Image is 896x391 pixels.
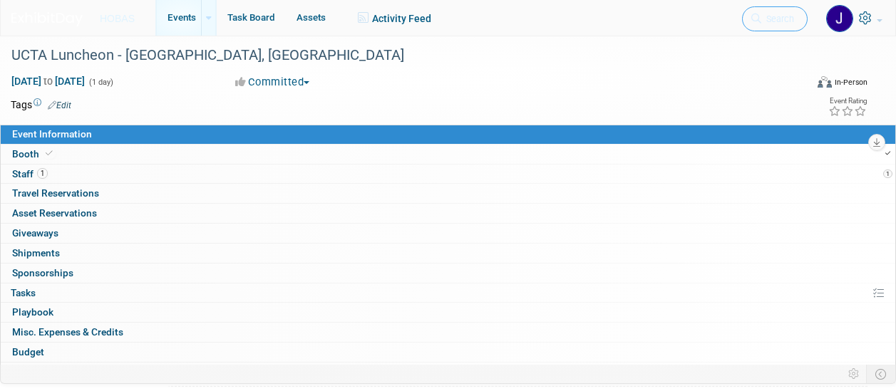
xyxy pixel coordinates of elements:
[48,100,71,110] a: Edit
[828,98,867,105] div: Event Rating
[88,78,113,87] span: (1 day)
[1,303,895,322] a: Playbook
[867,365,896,383] td: Toggle Event Tabs
[12,267,73,278] span: Sponsorships
[826,5,853,32] img: Jamie Coe
[6,43,794,68] div: UCTA Luncheon - [GEOGRAPHIC_DATA], [GEOGRAPHIC_DATA]
[12,168,48,179] span: Staff
[41,75,55,87] span: to
[885,150,890,156] i: Booth reservation complete
[11,98,71,112] td: Tags
[1,323,895,342] a: Misc. Expenses & Credits
[12,306,53,318] span: Playbook
[12,148,56,160] span: Booth
[11,287,36,298] span: Tasks
[12,346,44,358] span: Budget
[742,6,808,31] a: Search
[883,170,892,178] span: 1
[1,184,895,203] a: Travel Reservations
[12,187,99,199] span: Travel Reservations
[834,77,867,88] div: In-Person
[12,128,92,140] span: Event Information
[46,150,53,157] i: Booth reservation complete
[11,12,83,26] img: ExhibitDay
[1,204,895,223] a: Asset Reservations
[12,207,97,219] span: Asset Reservations
[818,76,832,88] img: Format-Inperson.png
[372,13,431,24] span: Activity Feed
[12,227,58,239] span: Giveaways
[100,13,135,24] span: HOBAS
[1,165,895,184] a: 1 Staff1
[1,264,895,283] a: Sponsorships
[37,168,48,179] span: 1
[230,75,315,90] button: Committed
[1,244,895,263] a: Shipments
[12,247,60,259] span: Shipments
[761,14,794,24] span: Search
[1,145,895,164] a: Booth
[1,125,895,144] a: Event Information
[1,343,895,362] a: Budget
[12,326,123,338] span: Misc. Expenses & Credits
[842,365,867,383] td: Personalize Event Tab Strip
[1,224,895,243] a: Giveaways
[1,283,895,303] a: Tasks
[743,74,867,95] div: Event Format
[11,75,86,88] span: [DATE] [DATE]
